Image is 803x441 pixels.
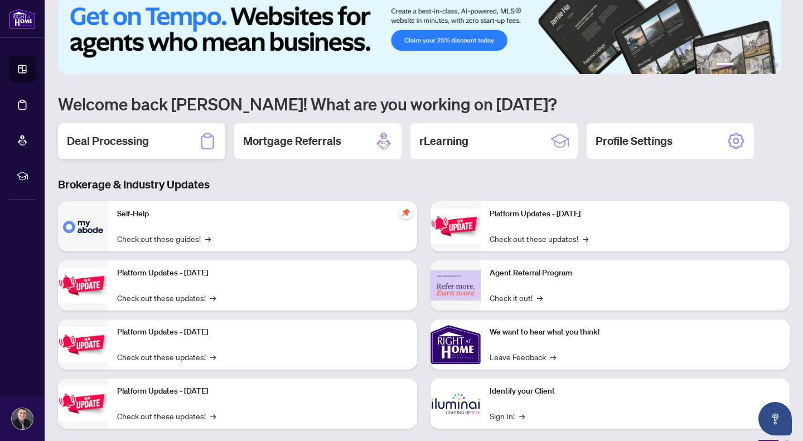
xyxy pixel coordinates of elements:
a: Check out these updates!→ [117,410,216,422]
span: → [550,351,556,363]
a: Sign In!→ [490,410,525,422]
span: → [210,351,216,363]
h1: Welcome back [PERSON_NAME]! What are you working on [DATE]? [58,93,790,114]
span: pushpin [399,206,413,219]
h2: Mortgage Referrals [243,133,341,149]
button: 2 [738,63,743,67]
button: 6 [774,63,778,67]
a: Check out these updates!→ [490,232,588,245]
button: 5 [765,63,770,67]
img: Platform Updates - September 16, 2025 [58,268,108,303]
a: Check it out!→ [490,292,543,304]
h3: Brokerage & Industry Updates [58,177,790,192]
a: Check out these updates!→ [117,292,216,304]
img: Platform Updates - July 8, 2025 [58,386,108,421]
p: Platform Updates - [DATE] [117,326,408,338]
h2: Profile Settings [596,133,673,149]
button: 4 [756,63,761,67]
span: → [583,232,588,245]
span: → [210,292,216,304]
button: 1 [716,63,734,67]
a: Check out these guides!→ [117,232,211,245]
img: Profile Icon [12,408,33,429]
p: Platform Updates - [DATE] [117,385,408,398]
img: Identify your Client [430,379,481,429]
p: Agent Referral Program [490,267,781,279]
button: Open asap [758,402,792,435]
a: Check out these updates!→ [117,351,216,363]
button: 3 [747,63,752,67]
span: → [205,232,211,245]
h2: rLearning [419,133,468,149]
span: → [210,410,216,422]
img: Self-Help [58,201,108,251]
p: Self-Help [117,208,408,220]
p: Platform Updates - [DATE] [117,267,408,279]
a: Leave Feedback→ [490,351,556,363]
img: We want to hear what you think! [430,319,481,370]
img: logo [9,8,36,29]
span: → [537,292,543,304]
h2: Deal Processing [67,133,149,149]
p: We want to hear what you think! [490,326,781,338]
p: Identify your Client [490,385,781,398]
img: Platform Updates - July 21, 2025 [58,327,108,362]
p: Platform Updates - [DATE] [490,208,781,220]
span: → [519,410,525,422]
img: Platform Updates - June 23, 2025 [430,209,481,244]
img: Agent Referral Program [430,270,481,301]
